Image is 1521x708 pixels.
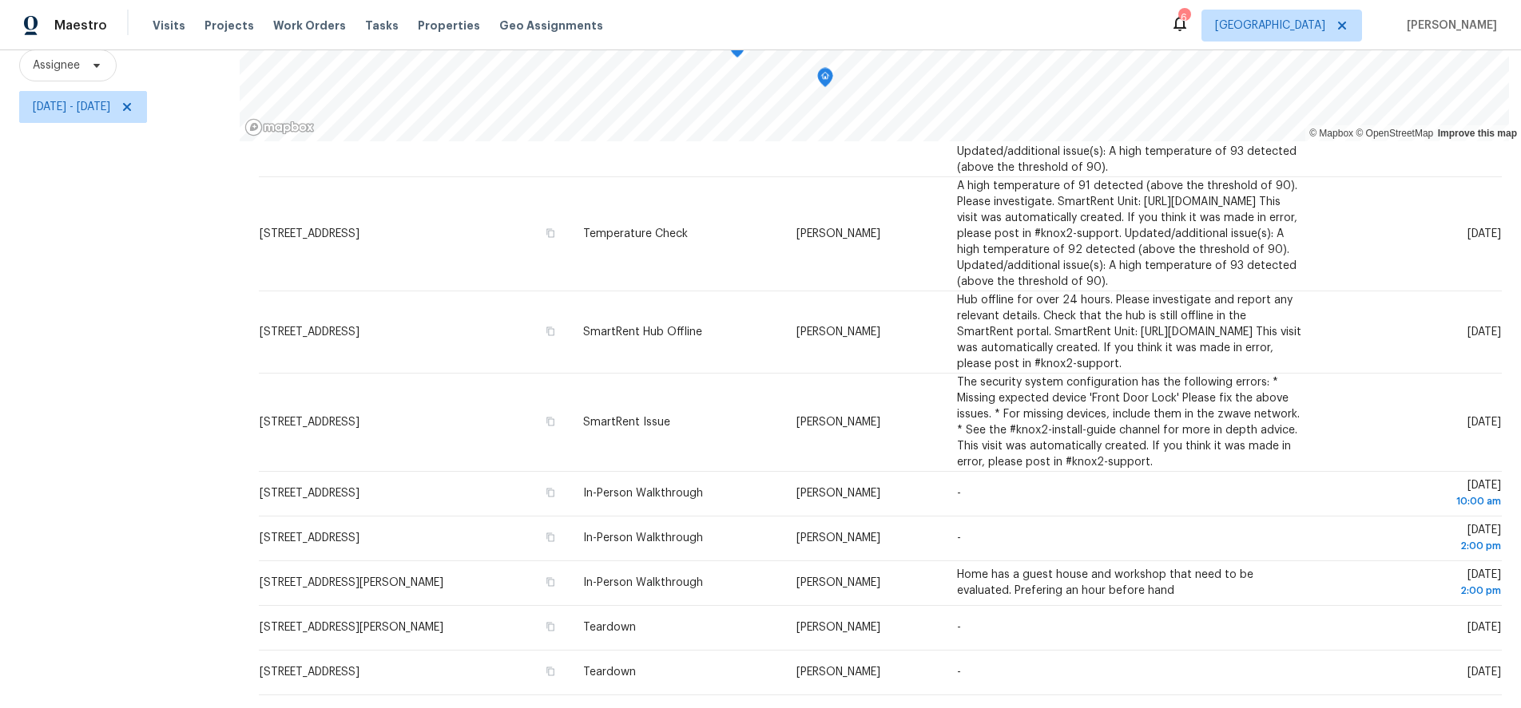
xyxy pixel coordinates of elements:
span: [PERSON_NAME] [796,666,880,678]
span: [DATE] [1467,622,1501,633]
a: Mapbox homepage [244,118,315,136]
span: [DATE] [1330,569,1501,599]
button: Copy Address [543,485,558,500]
span: [DATE] [1467,326,1501,338]
div: 6 [1178,10,1189,26]
a: Mapbox [1309,128,1353,139]
span: [DATE] [1467,417,1501,428]
span: [PERSON_NAME] [1400,18,1497,34]
span: [STREET_ADDRESS][PERSON_NAME] [260,622,443,633]
span: Work Orders [273,18,346,34]
div: 2:00 pm [1330,583,1501,599]
a: Improve this map [1438,128,1517,139]
span: The security system configuration has the following errors: * Missing expected device 'Front Door... [957,377,1300,468]
span: Teardown [583,666,636,678]
span: [PERSON_NAME] [796,228,880,239]
span: In-Person Walkthrough [583,488,703,499]
span: [PERSON_NAME] [796,417,880,428]
span: A high temperature of 91 detected (above the threshold of 90). Please investigate. SmartRent Unit... [957,66,1297,173]
span: [STREET_ADDRESS] [260,666,359,678]
button: Copy Address [543,664,558,678]
span: - [957,666,961,678]
span: - [957,532,961,544]
span: [DATE] [1467,228,1501,239]
span: [GEOGRAPHIC_DATA] [1215,18,1325,34]
span: [STREET_ADDRESS] [260,532,359,544]
span: Tasks [365,20,399,31]
span: A high temperature of 91 detected (above the threshold of 90). Please investigate. SmartRent Unit... [957,180,1297,287]
span: - [957,622,961,633]
span: [DATE] [1467,666,1501,678]
span: Projects [205,18,254,34]
span: Visits [153,18,185,34]
span: Assignee [33,57,80,73]
span: [STREET_ADDRESS] [260,417,359,428]
button: Copy Address [543,226,558,240]
span: Maestro [54,18,107,34]
span: In-Person Walkthrough [583,577,703,588]
span: [PERSON_NAME] [796,532,880,544]
div: 2:00 pm [1330,538,1501,554]
span: SmartRent Hub Offline [583,326,702,338]
span: [STREET_ADDRESS][PERSON_NAME] [260,577,443,588]
a: OpenStreetMap [1356,128,1433,139]
div: Map marker [729,38,745,63]
span: Temperature Check [583,228,688,239]
span: Geo Assignments [499,18,603,34]
button: Copy Address [543,324,558,338]
span: Hub offline for over 24 hours. Please investigate and report any relevant details. Check that the... [957,295,1301,370]
span: [STREET_ADDRESS] [260,326,359,338]
button: Copy Address [543,530,558,544]
span: Home has a guest house and workshop that need to be evaluated. Prefering an hour before hand [957,569,1253,596]
span: [PERSON_NAME] [796,577,880,588]
span: [DATE] [1330,524,1501,554]
span: Teardown [583,622,636,633]
span: [PERSON_NAME] [796,326,880,338]
span: SmartRent Issue [583,417,670,428]
div: 10:00 am [1330,493,1501,509]
span: - [957,488,961,499]
span: [DATE] - [DATE] [33,99,110,115]
span: [STREET_ADDRESS] [260,228,359,239]
div: Map marker [817,68,833,93]
button: Copy Address [543,575,558,589]
span: [PERSON_NAME] [796,488,880,499]
button: Copy Address [543,414,558,429]
span: [DATE] [1330,480,1501,509]
span: [PERSON_NAME] [796,622,880,633]
button: Copy Address [543,619,558,634]
span: In-Person Walkthrough [583,532,703,544]
span: [STREET_ADDRESS] [260,488,359,499]
span: Properties [418,18,480,34]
